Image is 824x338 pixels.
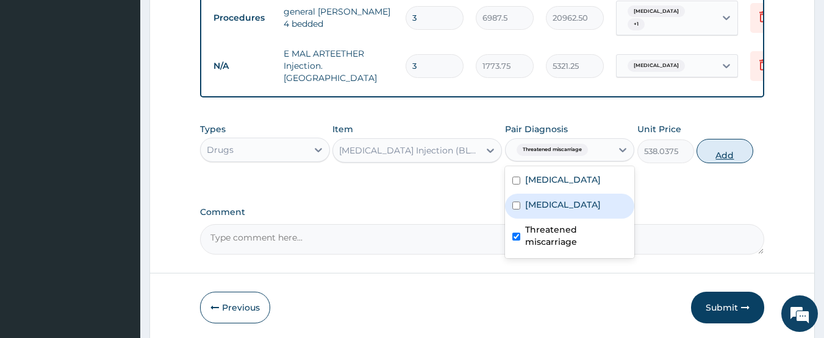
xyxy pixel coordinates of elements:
[278,41,399,90] td: E MAL ARTEETHER Injection. [GEOGRAPHIC_DATA]
[207,7,278,29] td: Procedures
[200,292,270,323] button: Previous
[517,144,588,156] span: Threatened miscarriage
[23,61,49,91] img: d_794563401_company_1708531726252_794563401
[697,139,753,163] button: Add
[339,144,481,157] div: [MEDICAL_DATA] Injection (BLEORPAM) x10
[200,124,226,135] label: Types
[200,207,765,217] label: Comment
[628,5,685,18] span: [MEDICAL_DATA]
[505,123,568,135] label: Pair Diagnosis
[200,6,229,35] div: Minimize live chat window
[691,292,764,323] button: Submit
[525,199,601,211] label: [MEDICAL_DATA]
[628,18,645,30] span: + 1
[71,95,168,218] span: We're online!
[525,174,601,186] label: [MEDICAL_DATA]
[207,144,234,156] div: Drugs
[63,68,205,84] div: Chat with us now
[525,224,628,248] label: Threatened miscarriage
[6,216,232,259] textarea: Type your message and hit 'Enter'
[332,123,353,135] label: Item
[637,123,681,135] label: Unit Price
[207,55,278,77] td: N/A
[628,60,685,72] span: [MEDICAL_DATA]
